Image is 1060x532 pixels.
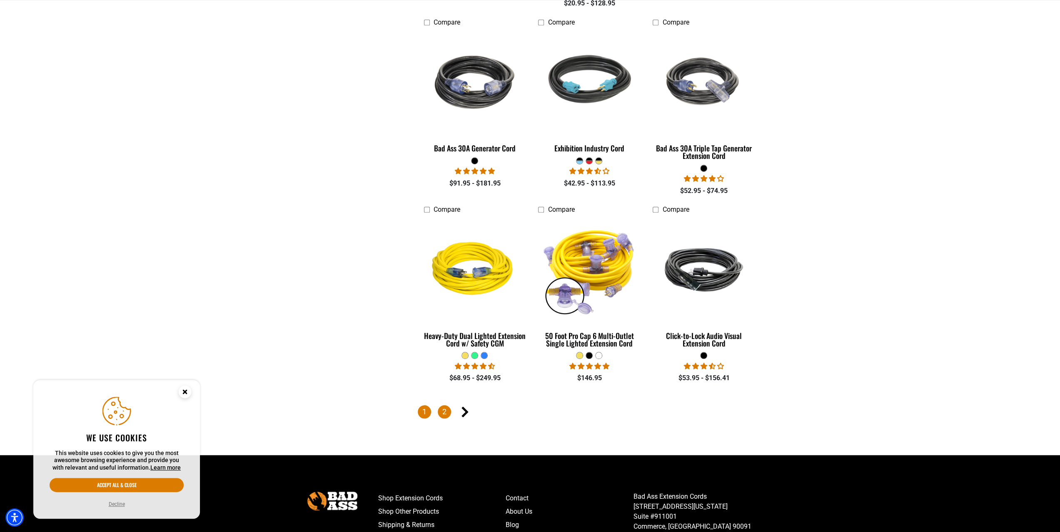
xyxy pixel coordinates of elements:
[662,18,689,26] span: Compare
[434,18,460,26] span: Compare
[424,218,526,352] a: yellow Heavy-Duty Dual Lighted Extension Cord w/ Safety CGM
[424,332,526,347] div: Heavy-Duty Dual Lighted Extension Cord w/ Safety CGM
[538,178,640,188] div: $42.95 - $113.95
[653,144,755,159] div: Bad Ass 30A Triple Tap Generator Extension Cord
[506,518,634,532] a: Blog
[653,186,755,196] div: $52.95 - $74.95
[438,405,451,418] a: Page 2
[434,205,460,213] span: Compare
[33,380,200,519] aside: Cookie Consent
[106,500,127,508] button: Decline
[684,362,724,370] span: 3.50 stars
[662,205,689,213] span: Compare
[537,35,642,130] img: black teal
[424,178,526,188] div: $91.95 - $181.95
[5,508,24,527] div: Accessibility Menu
[651,238,756,302] img: black
[569,167,609,175] span: 3.67 stars
[150,464,181,471] a: This website uses cookies to give you the most awesome browsing experience and provide you with r...
[653,30,755,164] a: black Bad Ass 30A Triple Tap Generator Extension Cord
[424,144,526,152] div: Bad Ass 30A Generator Cord
[307,492,357,510] img: Bad Ass Extension Cords
[418,405,761,420] nav: Pagination
[50,478,184,492] button: Accept all & close
[506,505,634,518] a: About Us
[424,373,526,383] div: $68.95 - $249.95
[455,362,495,370] span: 4.64 stars
[538,332,640,347] div: 50 Foot Pro Cap 6 Multi-Outlet Single Lighted Extension Cord
[538,144,640,152] div: Exhibition Industry Cord
[378,492,506,505] a: Shop Extension Cords
[538,30,640,157] a: black teal Exhibition Industry Cord
[50,432,184,443] h2: We use cookies
[424,30,526,157] a: black Bad Ass 30A Generator Cord
[548,205,574,213] span: Compare
[537,222,642,317] img: yellow
[378,505,506,518] a: Shop Other Products
[378,518,506,532] a: Shipping & Returns
[634,492,761,532] p: Bad Ass Extension Cords [STREET_ADDRESS][US_STATE] Suite #911001 Commerce, [GEOGRAPHIC_DATA] 90091
[653,332,755,347] div: Click-to-Lock Audio Visual Extension Cord
[548,18,574,26] span: Compare
[653,218,755,352] a: black Click-to-Lock Audio Visual Extension Cord
[684,175,724,183] span: 4.00 stars
[458,405,471,418] a: Next page
[422,35,527,130] img: black
[422,222,527,317] img: yellow
[653,373,755,383] div: $53.95 - $156.41
[569,362,609,370] span: 4.80 stars
[170,380,200,406] button: Close this option
[538,373,640,383] div: $146.95
[50,450,184,472] p: This website uses cookies to give you the most awesome browsing experience and provide you with r...
[651,35,756,130] img: black
[538,218,640,352] a: yellow 50 Foot Pro Cap 6 Multi-Outlet Single Lighted Extension Cord
[418,405,431,418] span: Page 1
[455,167,495,175] span: 5.00 stars
[506,492,634,505] a: Contact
